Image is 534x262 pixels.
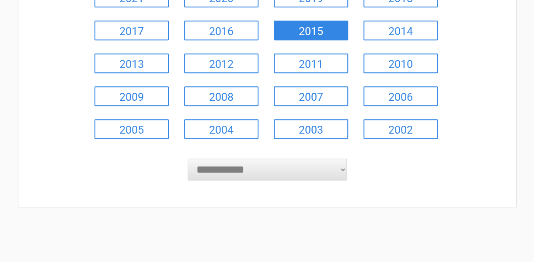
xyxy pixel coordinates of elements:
[94,53,169,73] a: 2013
[274,21,348,40] a: 2015
[363,53,438,73] a: 2010
[274,53,348,73] a: 2011
[184,53,258,73] a: 2012
[94,86,169,106] a: 2009
[94,21,169,40] a: 2017
[274,119,348,139] a: 2003
[363,21,438,40] a: 2014
[184,21,258,40] a: 2016
[184,119,258,139] a: 2004
[94,119,169,139] a: 2005
[363,119,438,139] a: 2002
[184,86,258,106] a: 2008
[363,86,438,106] a: 2006
[274,86,348,106] a: 2007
